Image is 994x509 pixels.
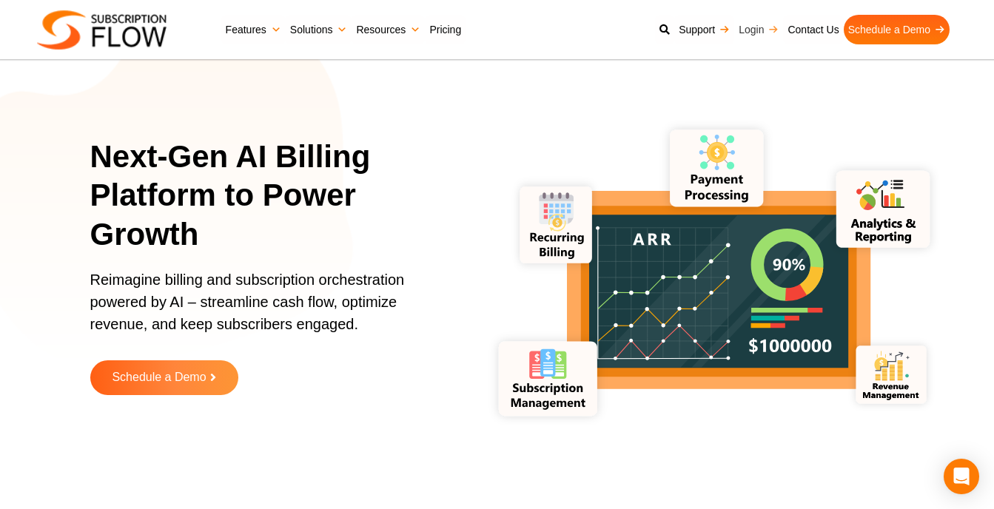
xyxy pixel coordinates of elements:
a: Schedule a Demo [90,360,238,395]
a: Schedule a Demo [844,15,950,44]
a: Support [674,15,734,44]
a: Features [221,15,286,44]
span: Schedule a Demo [112,371,206,384]
h1: Next-Gen AI Billing Platform to Power Growth [90,138,459,254]
p: Reimagine billing and subscription orchestration powered by AI – streamline cash flow, optimize r... [90,269,440,350]
a: Contact Us [783,15,843,44]
a: Solutions [286,15,352,44]
a: Pricing [425,15,466,44]
img: Subscriptionflow [37,10,167,50]
a: Resources [352,15,425,44]
div: Open Intercom Messenger [944,459,979,494]
a: Login [734,15,783,44]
